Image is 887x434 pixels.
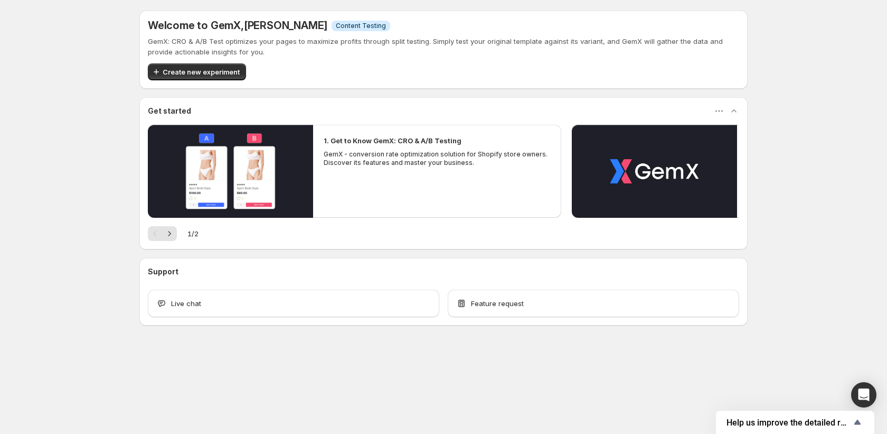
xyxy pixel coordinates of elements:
[324,150,551,167] p: GemX - conversion rate optimization solution for Shopify store owners. Discover its features and ...
[187,228,199,239] span: 1 / 2
[336,22,386,30] span: Content Testing
[162,226,177,241] button: Next
[148,19,327,32] h5: Welcome to GemX
[148,266,178,277] h3: Support
[241,19,327,32] span: , [PERSON_NAME]
[148,125,313,218] button: Play video
[163,67,240,77] span: Create new experiment
[148,36,739,57] p: GemX: CRO & A/B Test optimizes your pages to maximize profits through split testing. Simply test ...
[171,298,201,309] span: Live chat
[726,418,851,428] span: Help us improve the detailed report for A/B campaigns
[324,135,461,146] h2: 1. Get to Know GemX: CRO & A/B Testing
[148,226,177,241] nav: Pagination
[148,106,191,116] h3: Get started
[726,416,864,429] button: Show survey - Help us improve the detailed report for A/B campaigns
[471,298,524,309] span: Feature request
[572,125,737,218] button: Play video
[148,63,246,80] button: Create new experiment
[851,382,876,408] div: Open Intercom Messenger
